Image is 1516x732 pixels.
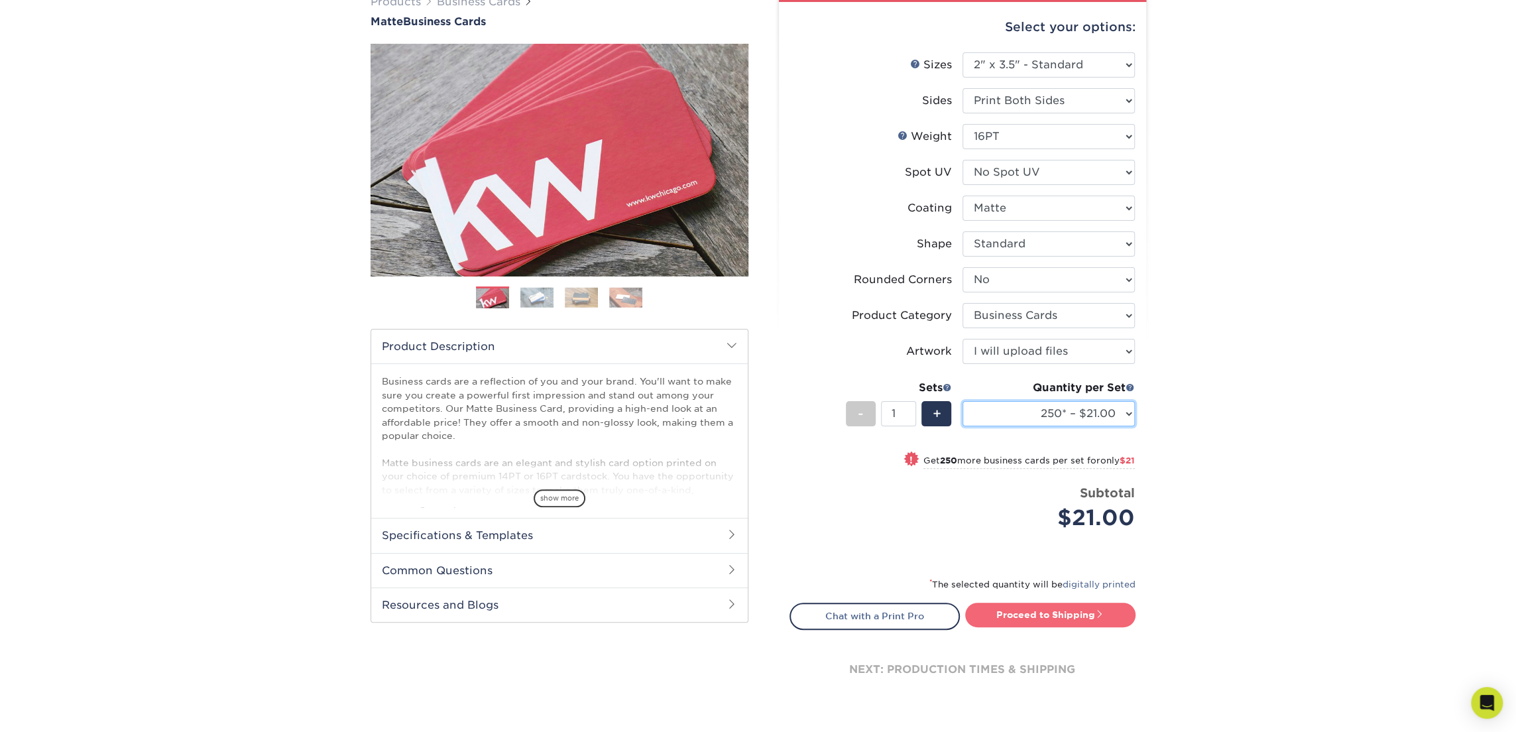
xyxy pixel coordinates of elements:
a: MatteBusiness Cards [371,15,748,28]
div: Select your options: [789,2,1136,52]
strong: 250 [940,456,957,465]
div: Open Intercom Messenger [1471,687,1503,719]
h2: Product Description [371,330,748,363]
img: Business Cards 04 [609,287,642,308]
p: Business cards are a reflection of you and your brand. You'll want to make sure you create a powe... [382,375,737,564]
div: Sides [922,93,952,109]
h2: Common Questions [371,553,748,587]
small: The selected quantity will be [929,579,1136,589]
h2: Specifications & Templates [371,518,748,552]
h2: Resources and Blogs [371,587,748,622]
div: Coating [907,200,952,216]
div: Spot UV [905,164,952,180]
span: ! [909,453,913,467]
a: Chat with a Print Pro [789,603,960,629]
img: Business Cards 02 [520,287,554,308]
div: Artwork [906,343,952,359]
a: digitally printed [1063,579,1136,589]
div: Sizes [910,57,952,73]
span: Matte [371,15,403,28]
div: Shape [917,236,952,252]
span: - [858,404,864,424]
img: Business Cards 03 [565,287,598,308]
strong: Subtotal [1080,485,1135,500]
div: Quantity per Set [962,380,1135,396]
div: $21.00 [972,502,1135,534]
h1: Business Cards [371,15,748,28]
div: next: production times & shipping [789,630,1136,709]
span: + [932,404,941,424]
div: Product Category [852,308,952,324]
span: $21 [1120,456,1135,465]
small: Get more business cards per set for [923,456,1135,469]
div: Rounded Corners [854,272,952,288]
div: Sets [846,380,952,396]
span: show more [534,489,585,507]
div: Weight [898,129,952,145]
img: Business Cards 01 [476,282,509,315]
span: only [1100,456,1135,465]
a: Proceed to Shipping [965,603,1136,627]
